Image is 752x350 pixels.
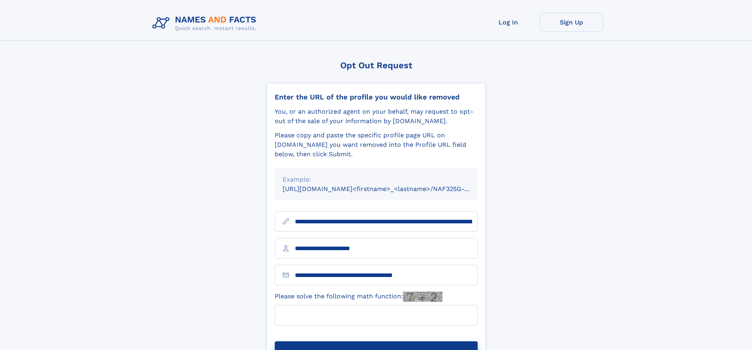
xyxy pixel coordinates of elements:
a: Sign Up [540,13,603,32]
div: Example: [283,175,470,184]
div: You, or an authorized agent on your behalf, may request to opt-out of the sale of your informatio... [275,107,478,126]
small: [URL][DOMAIN_NAME]<firstname>_<lastname>/NAF325G-xxxxxxxx [283,185,493,193]
a: Log In [477,13,540,32]
img: Logo Names and Facts [149,13,263,34]
label: Please solve the following math function: [275,292,443,302]
div: Opt Out Request [266,60,486,70]
div: Enter the URL of the profile you would like removed [275,93,478,101]
div: Please copy and paste the specific profile page URL on [DOMAIN_NAME] you want removed into the Pr... [275,131,478,159]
